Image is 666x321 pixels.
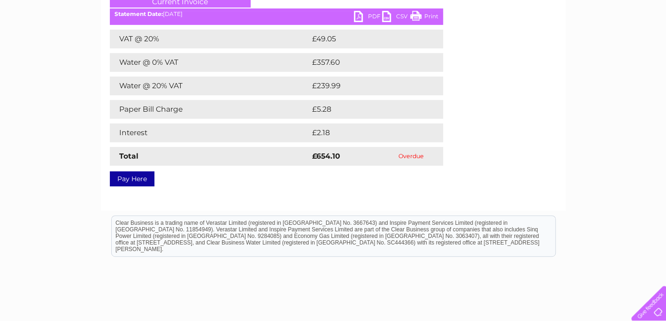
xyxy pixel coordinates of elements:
[115,10,163,17] b: Statement Date:
[551,40,579,47] a: Telecoms
[119,152,138,160] strong: Total
[23,24,71,53] img: logo.png
[310,76,427,95] td: £239.99
[110,123,310,142] td: Interest
[310,123,420,142] td: £2.18
[110,30,310,48] td: VAT @ 20%
[312,152,340,160] strong: £654.10
[310,30,424,48] td: £49.05
[110,11,443,17] div: [DATE]
[310,100,421,119] td: £5.28
[112,5,555,46] div: Clear Business is a trading name of Verastar Limited (registered in [GEOGRAPHIC_DATA] No. 3667643...
[354,11,382,24] a: PDF
[410,11,438,24] a: Print
[501,40,519,47] a: Water
[584,40,598,47] a: Blog
[110,76,310,95] td: Water @ 20% VAT
[489,5,554,16] a: 0333 014 3131
[110,100,310,119] td: Paper Bill Charge
[524,40,545,47] a: Energy
[604,40,627,47] a: Contact
[379,147,443,166] td: Overdue
[110,53,310,72] td: Water @ 0% VAT
[382,11,410,24] a: CSV
[635,40,657,47] a: Log out
[110,171,154,186] a: Pay Here
[310,53,426,72] td: £357.60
